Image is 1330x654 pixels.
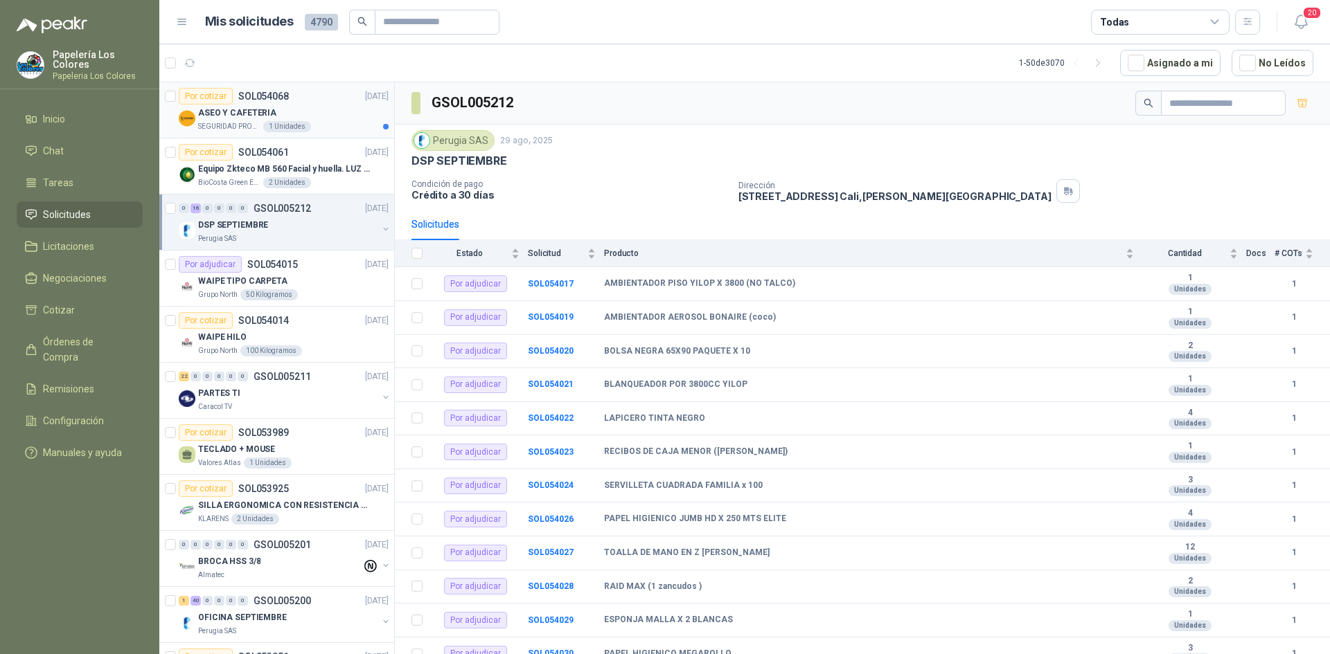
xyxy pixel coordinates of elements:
p: Dirección [738,181,1052,190]
b: 1 [1275,614,1313,627]
a: Inicio [17,106,143,132]
p: DSP SEPTIEMBRE [411,154,506,168]
p: GSOL005200 [254,596,311,606]
div: Unidades [1169,351,1212,362]
th: # COTs [1275,240,1330,267]
b: 1 [1275,278,1313,291]
img: Company Logo [179,110,195,127]
b: 1 [1275,378,1313,391]
b: SOL054027 [528,547,574,557]
div: 22 [179,372,189,381]
img: Logo peakr [17,17,87,33]
div: 0 [226,540,236,549]
p: Crédito a 30 días [411,189,727,201]
b: 1 [1275,580,1313,593]
p: [DATE] [365,90,389,103]
div: Unidades [1169,284,1212,295]
p: Grupo North [198,345,238,356]
a: 22 0 0 0 0 0 GSOL005211[DATE] Company LogoPARTES TICaracol TV [179,368,391,412]
b: SOL054021 [528,379,574,389]
img: Company Logo [179,278,195,295]
a: Por cotizarSOL053989[DATE] TECLADO + MOUSEValores Atlas1 Unidades [159,419,394,475]
b: 3 [1142,475,1238,486]
b: SOL054026 [528,514,574,524]
div: Unidades [1169,418,1212,429]
span: Solicitudes [43,207,91,222]
div: Por adjudicar [444,612,507,628]
div: 1 Unidades [244,457,292,469]
button: Asignado a mi [1120,50,1221,76]
span: # COTs [1275,248,1302,258]
a: Remisiones [17,376,143,402]
b: 1 [1275,412,1313,425]
b: 1 [1142,441,1238,452]
p: [STREET_ADDRESS] Cali , [PERSON_NAME][GEOGRAPHIC_DATA] [738,190,1052,202]
th: Estado [431,240,528,267]
div: 0 [238,540,248,549]
div: 0 [226,372,236,381]
div: Por adjudicar [444,343,507,359]
div: Por adjudicar [444,275,507,292]
b: RAID MAX (1 zancudos ) [604,581,702,592]
b: SERVILLETA CUADRADA FAMILIA x 100 [604,480,763,491]
p: BROCA HSS 3/8 [198,555,260,568]
img: Company Logo [414,133,429,148]
p: Valores Atlas [198,457,241,469]
span: Configuración [43,413,104,428]
div: Por adjudicar [179,256,242,273]
b: BOLSA NEGRA 65X90 PAQUETE X 10 [604,346,750,357]
a: SOL054029 [528,615,574,625]
div: Por adjudicar [444,578,507,594]
div: Por cotizar [179,312,233,329]
div: Unidades [1169,452,1212,463]
b: 4 [1142,508,1238,519]
a: SOL054024 [528,480,574,490]
a: Manuales y ayuda [17,439,143,466]
b: 12 [1142,542,1238,553]
p: Papelería Los Colores [53,50,143,69]
div: 0 [238,596,248,606]
b: BLANQUEADOR POR 3800CC YILOP [604,379,747,390]
button: No Leídos [1232,50,1313,76]
span: Solicitud [528,248,585,258]
div: 0 [179,540,189,549]
p: [DATE] [365,258,389,271]
p: [DATE] [365,370,389,383]
b: AMBIENTADOR AEROSOL BONAIRE (coco) [604,312,776,323]
div: 2 Unidades [231,514,279,525]
b: 2 [1142,340,1238,352]
b: 1 [1142,374,1238,385]
div: Unidades [1169,519,1212,530]
button: 20 [1288,10,1313,35]
span: Inicio [43,111,65,127]
span: Tareas [43,175,73,190]
span: 20 [1302,6,1322,19]
b: RECIBOS DE CAJA MENOR ([PERSON_NAME]) [604,446,788,457]
div: Unidades [1169,385,1212,396]
a: 0 16 0 0 0 0 GSOL005212[DATE] Company LogoDSP SEPTIEMBREPerugia SAS [179,200,391,244]
div: 1 [179,596,189,606]
div: Unidades [1169,620,1212,631]
b: 1 [1275,513,1313,526]
p: BioCosta Green Energy S.A.S [198,177,260,188]
span: Manuales y ayuda [43,445,122,460]
div: 50 Kilogramos [240,289,298,300]
p: [DATE] [365,202,389,215]
span: 4790 [305,14,338,30]
div: Unidades [1169,553,1212,564]
h3: GSOL005212 [432,92,515,113]
img: Company Logo [179,558,195,575]
div: 0 [179,203,189,213]
a: Por cotizarSOL054061[DATE] Company LogoEquipo Zkteco MB 560 Facial y huella. LUZ VISIBLEBioCosta ... [159,138,394,194]
div: 0 [214,596,224,606]
b: 1 [1142,609,1238,620]
div: 2 Unidades [263,177,311,188]
p: SOL053989 [238,428,289,437]
a: SOL054022 [528,413,574,423]
span: Estado [431,248,508,258]
span: Cotizar [43,302,75,318]
b: SOL054017 [528,279,574,289]
a: 0 0 0 0 0 0 GSOL005201[DATE] Company LogoBROCA HSS 3/8Almatec [179,536,391,581]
